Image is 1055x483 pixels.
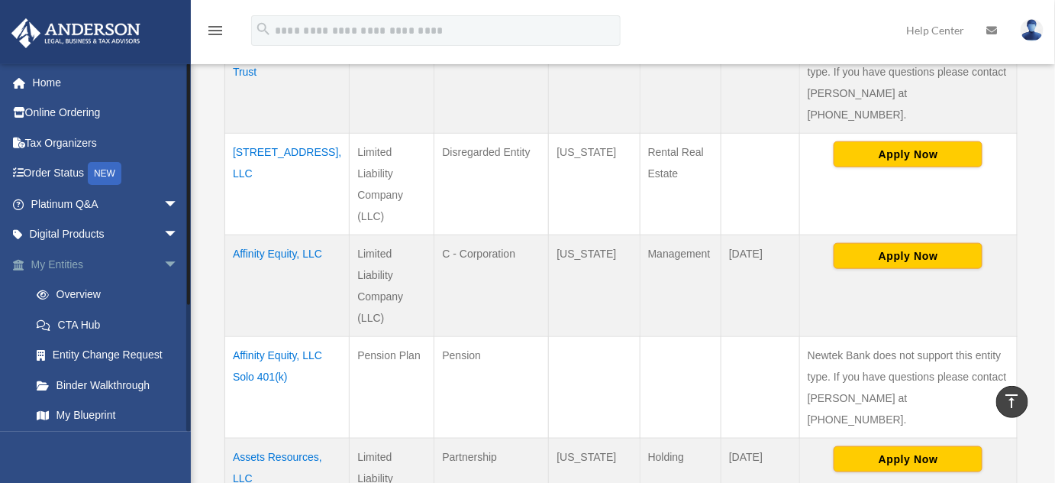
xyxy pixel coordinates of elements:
td: Limited Liability Company (LLC) [350,235,434,337]
td: Management [640,235,721,337]
i: vertical_align_top [1003,392,1021,410]
button: Apply Now [834,141,982,167]
a: CTA Hub [21,310,202,340]
td: [US_STATE] [549,235,640,337]
a: Order StatusNEW [11,158,202,190]
span: arrow_drop_down [163,219,194,251]
td: Pension [434,337,549,439]
td: Newtek Bank does not support this entity type. If you have questions please contact [PERSON_NAME]... [799,337,1017,439]
a: Online Ordering [11,98,202,128]
td: Pension Plan [350,337,434,439]
td: Rental Real Estate [640,134,721,235]
img: User Pic [1021,19,1044,41]
td: Land Trust [350,31,434,134]
i: menu [206,21,224,40]
td: [US_STATE] [549,134,640,235]
a: Binder Walkthrough [21,370,202,400]
td: [STREET_ADDRESS] Trust [225,31,350,134]
a: My Blueprint [21,400,202,431]
a: vertical_align_top [996,386,1028,418]
button: Apply Now [834,243,982,269]
span: arrow_drop_down [163,189,194,220]
a: Digital Productsarrow_drop_down [11,219,202,250]
td: Disregarded Entity [434,134,549,235]
a: My Entitiesarrow_drop_down [11,249,202,280]
button: Apply Now [834,446,982,472]
td: Affinity Equity, LLC Solo 401(k) [225,337,350,439]
a: Tax Due Dates [21,430,202,461]
td: [STREET_ADDRESS], LLC [225,134,350,235]
td: Newtek Bank does not support this entity type. If you have questions please contact [PERSON_NAME]... [799,31,1017,134]
a: menu [206,27,224,40]
a: Tax Organizers [11,128,202,158]
i: search [255,21,272,37]
a: Overview [21,280,194,310]
td: Limited Liability Company (LLC) [350,134,434,235]
td: Affinity Equity, LLC [225,235,350,337]
a: Platinum Q&Aarrow_drop_down [11,189,202,219]
img: Anderson Advisors Platinum Portal [7,18,145,48]
div: NEW [88,162,121,185]
a: Entity Change Request [21,340,202,371]
td: [DATE] [721,235,800,337]
a: Home [11,67,202,98]
td: C - Corporation [434,235,549,337]
span: arrow_drop_down [163,249,194,280]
